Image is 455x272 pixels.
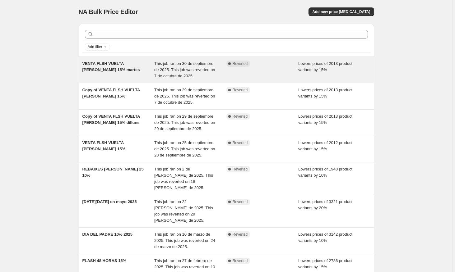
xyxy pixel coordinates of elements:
span: Reverted [233,167,248,172]
button: Add new price [MEDICAL_DATA] [309,7,374,16]
span: This job ran on 29 de septiembre de 2025. This job was reverted on 7 de octubre de 2025. [154,88,215,105]
span: Reverted [233,140,248,145]
span: Lowers prices of 2786 product variants by 15% [298,258,352,269]
span: [DATE][DATE] en mayo 2025 [82,199,137,204]
span: Reverted [233,61,248,66]
span: Reverted [233,258,248,263]
button: Add filter [85,43,110,51]
span: Lowers prices of 3321 product variants by 20% [298,199,352,210]
span: Lowers prices of 1948 product variants by 10% [298,167,352,178]
span: FLASH 48 HORAS 15% [82,258,127,263]
span: Lowers prices of 2012 product variants by 15% [298,140,352,151]
span: VENTA FLSH VUELTA [PERSON_NAME] 15% [82,140,126,151]
span: Lowers prices of 2013 product variants by 15% [298,114,352,125]
span: This job ran on 10 de marzo de 2025. This job was reverted on 24 de marzo de 2025. [154,232,215,249]
span: Copy of VENTA FLSH VUELTA [PERSON_NAME] 15% [82,88,140,98]
span: Reverted [233,88,248,93]
span: This job ran on 2 de [PERSON_NAME] de 2025. This job was reverted on 18 [PERSON_NAME] de 2025. [154,167,213,190]
span: NA Bulk Price Editor [79,8,138,15]
span: Lowers prices of 3142 product variants by 10% [298,232,352,243]
span: This job ran on 22 [PERSON_NAME] de 2025. This job was reverted on 29 [PERSON_NAME] de 2025. [154,199,213,223]
span: VENTA FLSH VUELTA [PERSON_NAME] 15% martes [82,61,140,72]
span: DIA DEL PADRE 10% 2025 [82,232,133,237]
span: This job ran on 29 de septiembre de 2025. This job was reverted on 29 de septiembre de 2025. [154,114,215,131]
span: This job ran on 25 de septiembre de 2025. This job was reverted on 28 de septiembre de 2025. [154,140,215,157]
span: Reverted [233,199,248,204]
span: Reverted [233,232,248,237]
span: Lowers prices of 2013 product variants by 15% [298,88,352,98]
span: Reverted [233,114,248,119]
span: This job ran on 30 de septiembre de 2025. This job was reverted on 7 de octubre de 2025. [154,61,215,78]
span: Add filter [88,44,102,49]
span: Copy of VENTA FLSH VUELTA [PERSON_NAME] 15% dilluns [82,114,140,125]
span: Lowers prices of 2013 product variants by 15% [298,61,352,72]
span: Add new price [MEDICAL_DATA] [312,9,370,14]
span: REBAIXES [PERSON_NAME] 25 10% [82,167,144,178]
